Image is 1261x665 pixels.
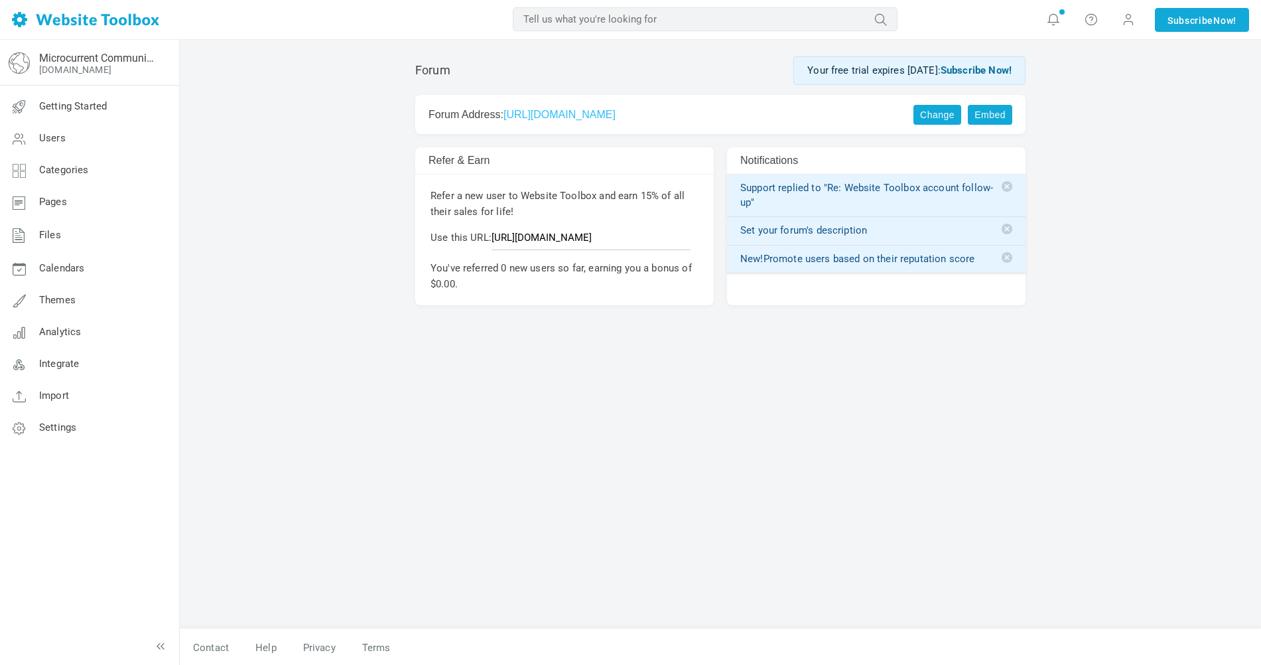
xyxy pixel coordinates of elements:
h2: Forum Address: [429,108,896,121]
h2: Refer & Earn [429,154,646,167]
span: Themes [39,294,76,306]
span: Delete notification [1002,252,1012,263]
span: Categories [39,164,89,176]
p: You've referred 0 new users so far, earning you a bonus of $0.00. [431,260,698,292]
span: Getting Started [39,100,107,112]
a: New!Promote users based on their reputation score [740,252,1012,266]
input: Tell us what you're looking for [513,7,897,31]
a: Help [242,636,290,660]
span: Pages [39,196,67,208]
span: Analytics [39,326,81,338]
span: Calendars [39,262,84,274]
span: New! [740,253,763,265]
a: Terms [349,636,391,660]
span: Files [39,229,61,241]
span: Settings [39,421,76,433]
span: Users [39,132,66,144]
a: SubscribeNow! [1155,8,1249,32]
img: globe-icon.png [9,52,30,74]
a: Support replied to "Re: Website Toolbox account follow-up" [740,181,1012,210]
p: Refer a new user to Website Toolbox and earn 15% of all their sales for life! [431,188,698,220]
a: Microcurrent Community [39,52,155,64]
h2: Notifications [740,154,958,167]
p: Use this URL: [431,230,698,250]
a: Contact [180,636,242,660]
span: Now! [1213,13,1236,28]
h1: Forum [415,63,450,78]
a: [URL][DOMAIN_NAME] [503,109,616,120]
a: Change [913,105,961,125]
a: Set your forum's description [740,224,1012,238]
a: [DOMAIN_NAME] [39,64,111,75]
a: Privacy [290,636,349,660]
div: Your free trial expires [DATE]: [793,56,1026,85]
a: Subscribe Now! [941,64,1012,76]
span: Integrate [39,358,79,370]
span: Delete notification [1002,181,1012,192]
a: Embed [968,105,1012,125]
span: Delete notification [1002,224,1012,234]
span: Import [39,390,69,402]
